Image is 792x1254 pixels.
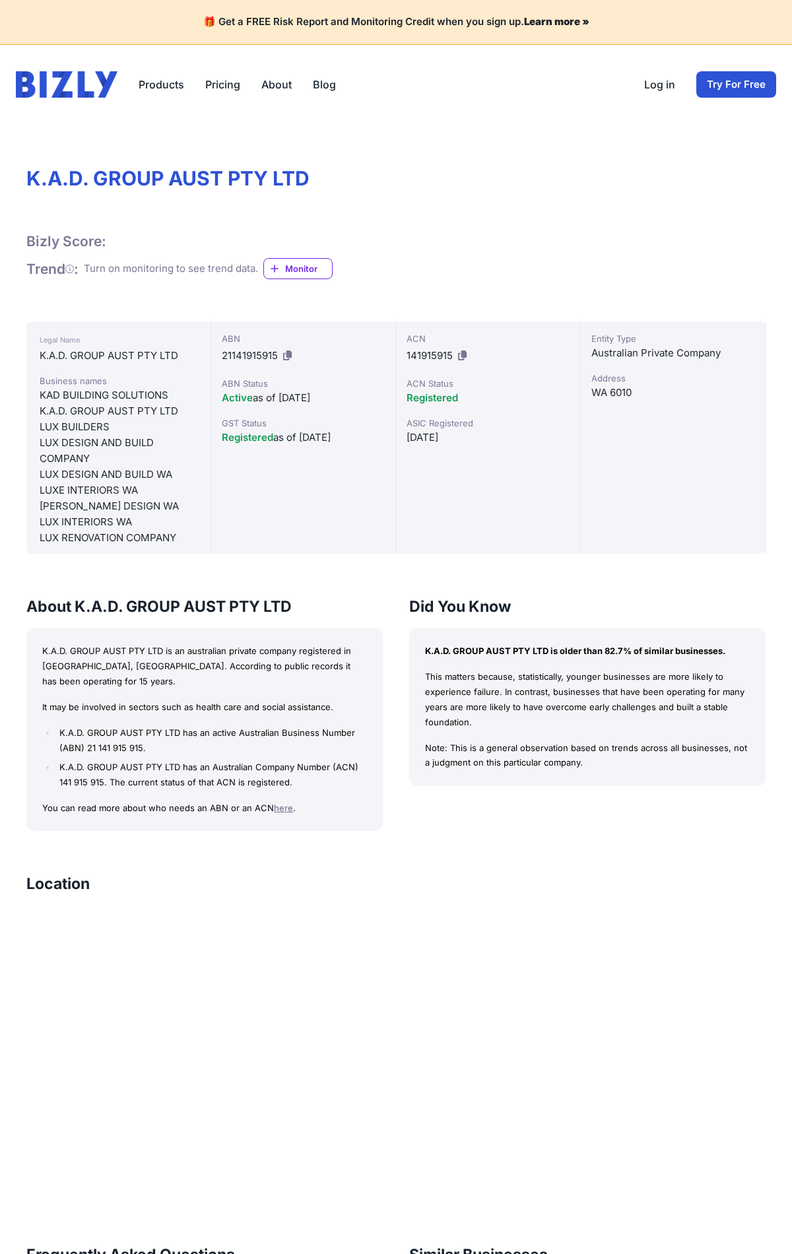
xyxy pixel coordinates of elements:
a: Try For Free [696,71,776,98]
div: KAD BUILDING SOLUTIONS [40,387,197,403]
div: as of [DATE] [222,430,385,445]
div: Turn on monitoring to see trend data. [84,261,258,277]
div: ACN Status [407,377,570,390]
p: This matters because, statistically, younger businesses are more likely to experience failure. In... [425,669,750,729]
h3: Did You Know [409,596,766,617]
div: ABN [222,332,385,345]
h3: Location [26,873,90,894]
h1: Bizly Score: [26,232,106,250]
p: It may be involved in sectors such as health care and social assistance. [42,700,367,715]
li: K.A.D. GROUP AUST PTY LTD has an active Australian Business Number (ABN) 21 141 915 915. [56,725,367,756]
div: WA 6010 [591,385,754,401]
a: Monitor [263,258,333,279]
h3: About K.A.D. GROUP AUST PTY LTD [26,596,383,617]
div: Australian Private Company [591,345,754,361]
span: 21141915915 [222,349,278,362]
p: K.A.D. GROUP AUST PTY LTD is an australian private company registered in [GEOGRAPHIC_DATA], [GEOG... [42,643,367,688]
div: LUX DESIGN AND BUILD WA [40,467,197,482]
div: LUX BUILDERS [40,419,197,435]
div: Entity Type [591,332,754,345]
p: You can read more about who needs an ABN or an ACN . [42,801,367,816]
span: Monitor [285,262,332,275]
div: [DATE] [407,430,570,445]
span: Registered [407,391,458,404]
div: LUX RENOVATION COMPANY [40,530,197,546]
span: Active [222,391,253,404]
h1: K.A.D. GROUP AUST PTY LTD [26,166,766,190]
span: 141915915 [407,349,453,362]
a: Pricing [205,77,240,92]
span: Registered [222,431,273,444]
a: here [274,803,293,813]
div: Business names [40,374,197,387]
div: LUXE INTERIORS WA [40,482,197,498]
div: LUX INTERIORS WA [40,514,197,530]
p: K.A.D. GROUP AUST PTY LTD is older than 82.7% of similar businesses. [425,643,750,659]
div: K.A.D. GROUP AUST PTY LTD [40,348,197,364]
div: ABN Status [222,377,385,390]
a: Learn more » [524,15,589,28]
h1: Trend : [26,260,79,278]
a: About [261,77,292,92]
div: Address [591,372,754,385]
div: Legal Name [40,332,197,348]
div: K.A.D. GROUP AUST PTY LTD [40,403,197,419]
div: ASIC Registered [407,416,570,430]
div: GST Status [222,416,385,430]
div: ACN [407,332,570,345]
p: Note: This is a general observation based on trends across all businesses, not a judgment on this... [425,741,750,771]
h4: 🎁 Get a FREE Risk Report and Monitoring Credit when you sign up. [16,16,776,28]
a: Blog [313,77,336,92]
button: Products [139,77,184,92]
div: [PERSON_NAME] DESIGN WA [40,498,197,514]
div: as of [DATE] [222,390,385,406]
div: LUX DESIGN AND BUILD COMPANY [40,435,197,467]
li: K.A.D. GROUP AUST PTY LTD has an Australian Company Number (ACN) 141 915 915. The current status ... [56,760,367,790]
a: Log in [644,77,675,92]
